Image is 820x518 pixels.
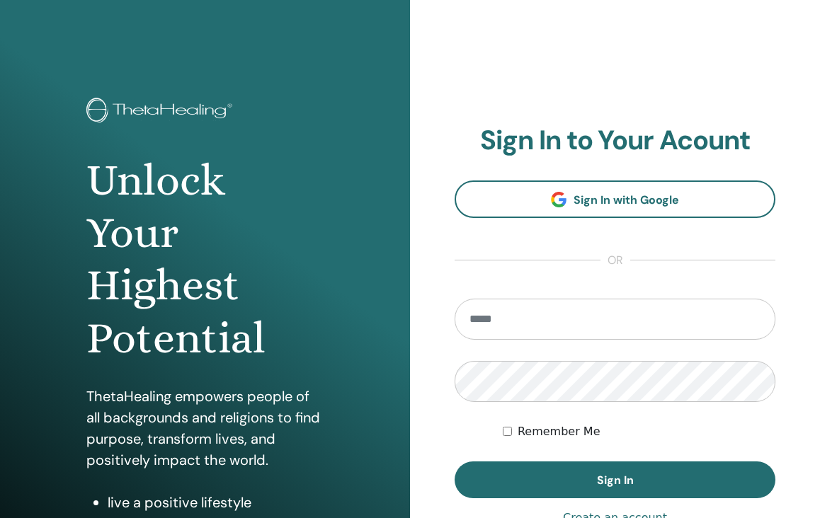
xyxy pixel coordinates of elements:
h2: Sign In to Your Acount [455,125,775,157]
span: Sign In with Google [574,192,679,207]
button: Sign In [455,461,775,498]
h1: Unlock Your Highest Potential [86,154,324,365]
label: Remember Me [518,423,600,440]
span: or [600,252,630,269]
div: Keep me authenticated indefinitely or until I manually logout [503,423,775,440]
span: Sign In [597,473,634,488]
li: live a positive lifestyle [108,492,324,513]
p: ThetaHealing empowers people of all backgrounds and religions to find purpose, transform lives, a... [86,386,324,471]
a: Sign In with Google [455,180,775,218]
